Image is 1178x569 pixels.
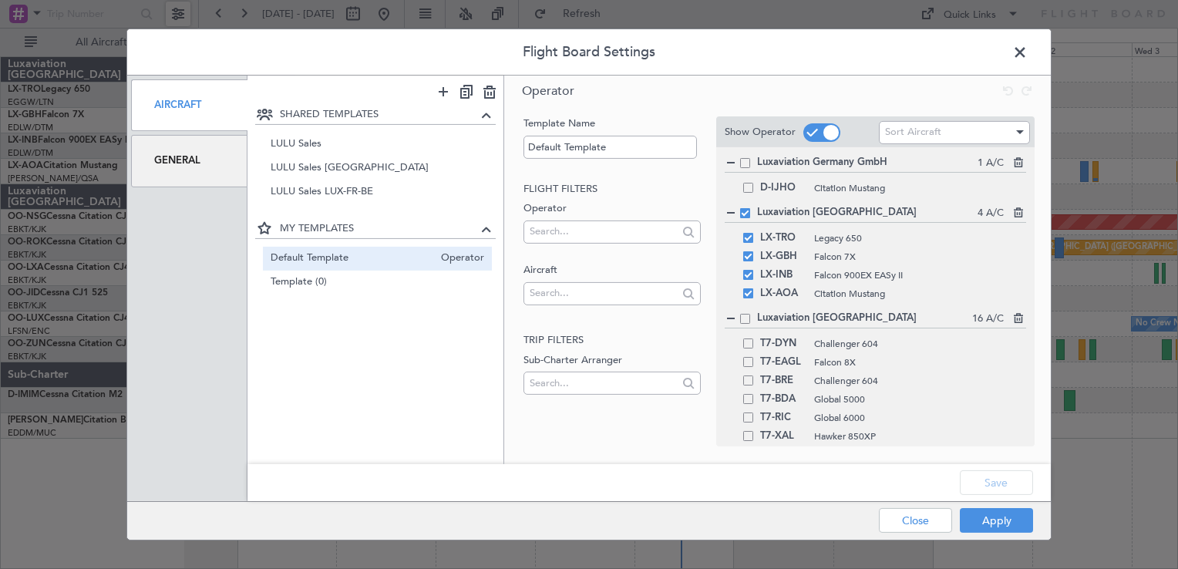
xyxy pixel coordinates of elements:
[885,125,941,139] span: Sort Aircraft
[271,136,485,153] span: LULU Sales
[978,206,1004,221] span: 4 A/C
[814,231,1026,245] span: Legacy 650
[760,390,806,409] span: T7-BDA
[757,155,978,170] span: Luxaviation Germany GmbH
[530,220,677,243] input: Search...
[725,125,796,140] label: Show Operator
[814,181,1026,195] span: Citation Mustang
[523,263,700,278] label: Aircraft
[814,392,1026,406] span: Global 5000
[978,156,1004,171] span: 1 A/C
[879,508,952,533] button: Close
[522,82,574,99] span: Operator
[523,333,700,348] h2: Trip filters
[760,179,806,197] span: D-IJHO
[131,79,247,131] div: Aircraft
[760,409,806,427] span: T7-RIC
[814,429,1026,443] span: Hawker 850XP
[127,29,1051,76] header: Flight Board Settings
[814,287,1026,301] span: Citation Mustang
[760,335,806,353] span: T7-DYN
[814,337,1026,351] span: Challenger 604
[523,352,700,368] label: Sub-Charter Arranger
[271,160,485,177] span: LULU Sales [GEOGRAPHIC_DATA]
[760,247,806,266] span: LX-GBH
[972,311,1004,327] span: 16 A/C
[757,311,972,326] span: Luxaviation [GEOGRAPHIC_DATA]
[760,353,806,372] span: T7-EAGL
[523,201,700,217] label: Operator
[760,427,806,446] span: T7-XAL
[760,229,806,247] span: LX-TRO
[523,116,700,132] label: Template Name
[530,281,677,305] input: Search...
[760,372,806,390] span: T7-BRE
[271,274,485,290] span: Template (0)
[280,221,478,237] span: MY TEMPLATES
[530,372,677,395] input: Search...
[814,355,1026,369] span: Falcon 8X
[814,268,1026,282] span: Falcon 900EX EASy II
[271,250,434,266] span: Default Template
[960,508,1033,533] button: Apply
[760,446,806,464] span: T7-EMI
[131,135,247,187] div: General
[271,184,485,200] span: LULU Sales LUX-FR-BE
[757,205,978,221] span: Luxaviation [GEOGRAPHIC_DATA]
[760,284,806,303] span: LX-AOA
[814,374,1026,388] span: Challenger 604
[433,250,484,266] span: Operator
[760,266,806,284] span: LX-INB
[814,250,1026,264] span: Falcon 7X
[280,107,478,123] span: SHARED TEMPLATES
[814,411,1026,425] span: Global 6000
[523,181,700,197] h2: Flight filters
